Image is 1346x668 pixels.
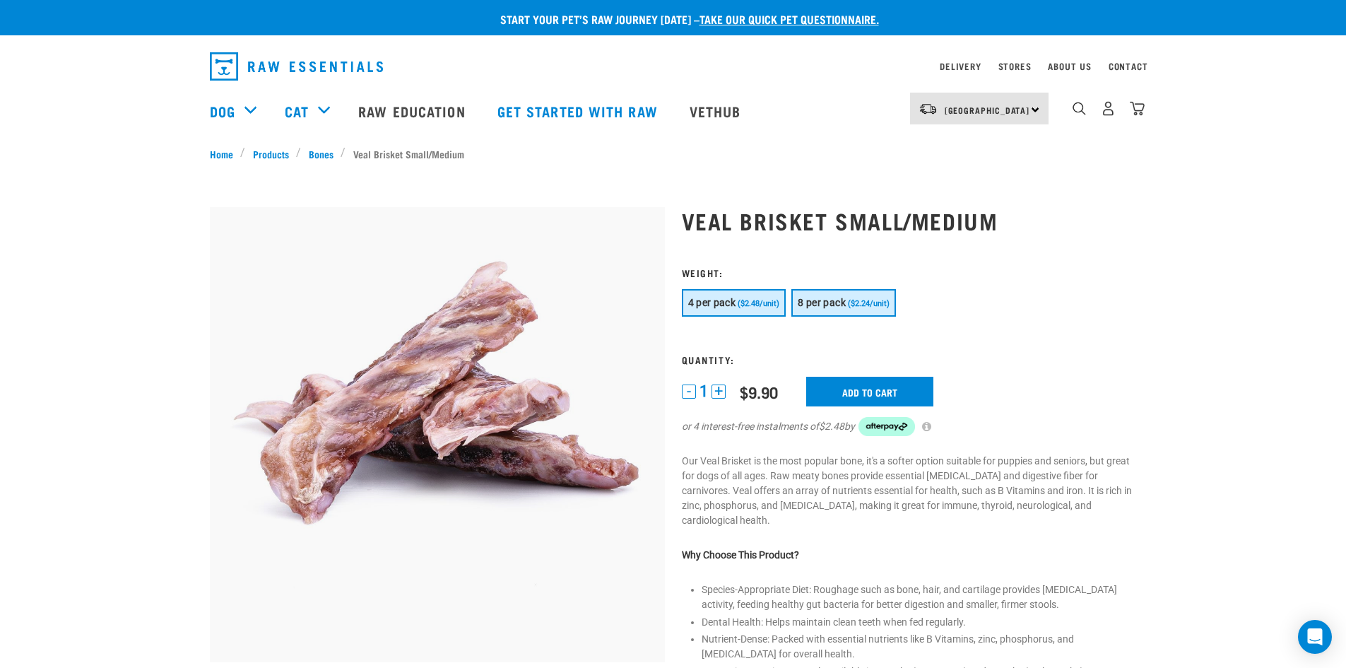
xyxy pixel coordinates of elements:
span: ($2.48/unit) [738,299,779,308]
nav: dropdown navigation [199,47,1148,86]
a: Stores [998,64,1032,69]
img: Raw Essentials Logo [210,52,383,81]
span: 1 [699,384,708,399]
input: Add to cart [806,377,933,406]
a: Vethub [675,83,759,139]
nav: breadcrumbs [210,146,1137,161]
span: 8 per pack [798,297,846,308]
span: $2.48 [819,419,844,434]
a: Home [210,146,241,161]
span: ($2.24/unit) [848,299,890,308]
a: Cat [285,100,309,122]
span: [GEOGRAPHIC_DATA] [945,107,1030,112]
p: Our Veal Brisket is the most popular bone, it's a softer option suitable for puppies and seniors,... [682,454,1137,528]
a: Dog [210,100,235,122]
div: $9.90 [740,383,778,401]
a: Delivery [940,64,981,69]
a: Products [245,146,296,161]
li: Dental Health: Helps maintain clean teeth when fed regularly. [702,615,1137,630]
div: Open Intercom Messenger [1298,620,1332,654]
a: take our quick pet questionnaire. [699,16,879,22]
button: + [712,385,726,399]
strong: Why Choose This Product? [682,549,799,561]
h3: Weight: [682,267,1137,278]
a: About Us [1048,64,1091,69]
img: van-moving.png [919,102,938,115]
a: Get started with Raw [483,83,675,139]
img: user.png [1101,101,1116,116]
div: or 4 interest-free instalments of by [682,417,1137,437]
h1: Veal Brisket Small/Medium [682,208,1137,233]
button: - [682,385,696,399]
li: Nutrient-Dense: Packed with essential nutrients like B Vitamins, zinc, phosphorus, and [MEDICAL_D... [702,632,1137,662]
span: 4 per pack [688,297,736,308]
a: Contact [1109,64,1148,69]
img: Afterpay [858,417,915,437]
img: home-icon@2x.png [1130,101,1145,116]
button: 4 per pack ($2.48/unit) [682,289,786,317]
img: home-icon-1@2x.png [1073,102,1086,115]
a: Raw Education [344,83,483,139]
h3: Quantity: [682,354,1137,365]
a: Bones [301,146,341,161]
button: 8 per pack ($2.24/unit) [791,289,896,317]
li: Species-Appropriate Diet: Roughage such as bone, hair, and cartilage provides [MEDICAL_DATA] acti... [702,582,1137,612]
img: 1207 Veal Brisket 4pp 01 [210,207,665,662]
